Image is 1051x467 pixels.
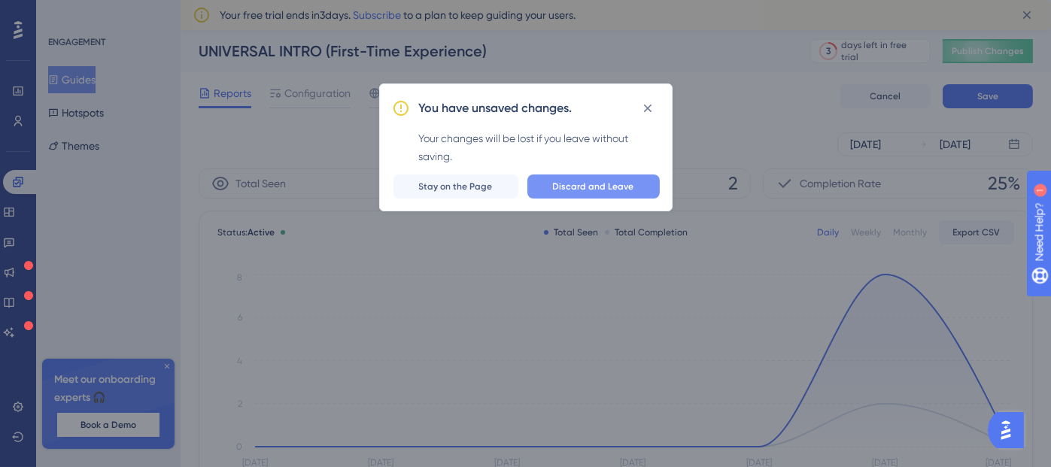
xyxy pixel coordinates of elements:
[419,99,573,117] h2: You have unsaved changes.
[35,4,94,22] span: Need Help?
[419,129,660,165] div: Your changes will be lost if you leave without saving.
[419,180,493,193] span: Stay on the Page
[553,180,634,193] span: Discard and Leave
[988,408,1033,453] iframe: UserGuiding AI Assistant Launcher
[105,8,109,20] div: 1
